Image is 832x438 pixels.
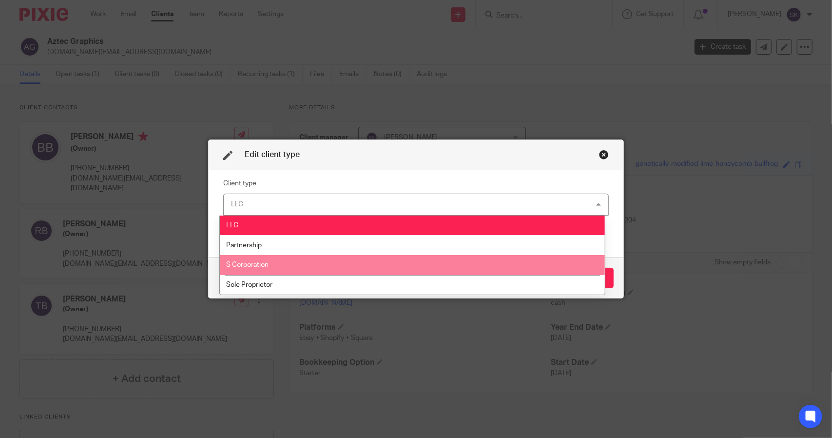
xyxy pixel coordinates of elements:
[226,242,262,249] span: Partnership
[231,201,243,208] div: LLC
[223,179,256,188] label: Client type
[226,281,272,288] span: Sole Proprietor
[245,151,300,159] span: Edit client type
[226,261,269,268] span: S Corporation
[226,222,238,229] span: LLC
[599,150,609,159] div: Close this dialog window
